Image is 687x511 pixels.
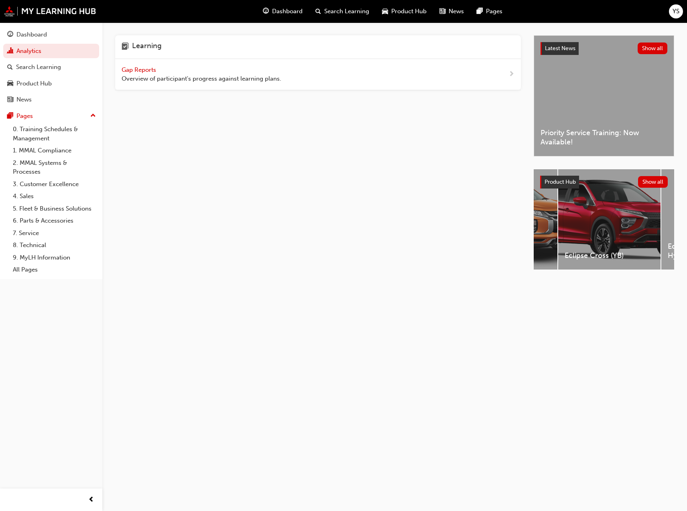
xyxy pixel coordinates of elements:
[10,251,99,264] a: 9. MyLH Information
[122,74,281,83] span: Overview of participant's progress against learning plans.
[132,42,162,52] h4: Learning
[638,43,668,54] button: Show all
[88,495,94,505] span: prev-icon
[391,7,427,16] span: Product Hub
[115,59,521,90] a: Gap Reports Overview of participant's progress against learning plans.next-icon
[541,42,667,55] a: Latest NewsShow all
[439,6,445,16] span: news-icon
[382,6,388,16] span: car-icon
[540,176,668,189] a: Product HubShow all
[673,7,679,16] span: YS
[10,227,99,239] a: 7. Service
[122,66,158,73] span: Gap Reports
[7,48,13,55] span: chart-icon
[449,7,464,16] span: News
[324,7,369,16] span: Search Learning
[486,7,502,16] span: Pages
[3,109,99,124] button: Pages
[16,95,32,104] div: News
[3,44,99,59] a: Analytics
[669,4,683,18] button: YS
[16,63,61,72] div: Search Learning
[7,31,13,39] span: guage-icon
[263,6,269,16] span: guage-icon
[272,7,303,16] span: Dashboard
[10,123,99,144] a: 0. Training Schedules & Management
[376,3,433,20] a: car-iconProduct Hub
[10,239,99,251] a: 8. Technical
[10,203,99,215] a: 5. Fleet & Business Solutions
[10,264,99,276] a: All Pages
[10,178,99,191] a: 3. Customer Excellence
[565,251,654,260] span: Eclipse Cross (YB)
[545,178,576,185] span: Product Hub
[256,3,309,20] a: guage-iconDashboard
[16,112,33,121] div: Pages
[315,6,321,16] span: search-icon
[3,26,99,109] button: DashboardAnalyticsSearch LearningProduct HubNews
[534,35,674,156] a: Latest NewsShow allPriority Service Training: Now Available!
[16,79,52,88] div: Product Hub
[508,69,514,79] span: next-icon
[3,27,99,42] a: Dashboard
[3,76,99,91] a: Product Hub
[10,157,99,178] a: 2. MMAL Systems & Processes
[10,190,99,203] a: 4. Sales
[541,128,667,146] span: Priority Service Training: Now Available!
[7,113,13,120] span: pages-icon
[7,64,13,71] span: search-icon
[7,96,13,103] span: news-icon
[638,176,668,188] button: Show all
[3,60,99,75] a: Search Learning
[90,111,96,121] span: up-icon
[477,6,483,16] span: pages-icon
[470,3,509,20] a: pages-iconPages
[16,30,47,39] div: Dashboard
[309,3,376,20] a: search-iconSearch Learning
[3,92,99,107] a: News
[433,3,470,20] a: news-iconNews
[545,45,575,52] span: Latest News
[558,169,661,270] a: Eclipse Cross (YB)
[7,80,13,87] span: car-icon
[122,42,129,52] span: learning-icon
[10,144,99,157] a: 1. MMAL Compliance
[10,215,99,227] a: 6. Parts & Accessories
[4,6,96,16] img: mmal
